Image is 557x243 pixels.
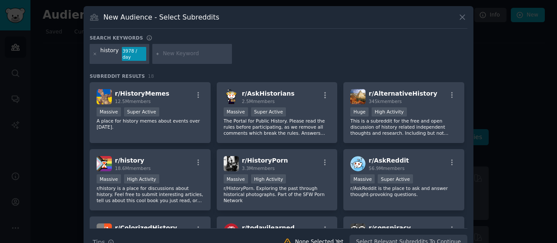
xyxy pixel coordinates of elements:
div: history [101,47,119,61]
span: r/ AskReddit [369,157,409,164]
div: High Activity [124,174,159,183]
div: Massive [350,174,375,183]
img: AskHistorians [224,89,239,104]
div: Super Active [378,174,413,183]
img: AskReddit [350,156,366,171]
span: r/ conspiracy [369,224,411,231]
div: Massive [97,107,121,117]
div: Massive [224,107,248,117]
span: 18 [148,73,154,79]
div: Massive [97,174,121,183]
div: High Activity [372,107,407,117]
img: history [97,156,112,171]
span: r/ HistoryMemes [115,90,169,97]
span: Subreddit Results [90,73,145,79]
span: r/ HistoryPorn [242,157,288,164]
span: r/ history [115,157,144,164]
img: conspiracy [350,223,366,239]
p: r/history is a place for discussions about history. Feel free to submit interesting articles, tel... [97,185,204,203]
div: Massive [224,174,248,183]
img: todayilearned [224,223,239,239]
span: r/ AlternativeHistory [369,90,437,97]
p: A place for history memes about events over [DATE]. [97,118,204,130]
div: Super Active [124,107,159,117]
span: r/ AskHistorians [242,90,295,97]
img: ColorizedHistory [97,223,112,239]
div: 3978 / day [122,47,146,61]
span: r/ ColorizedHistory [115,224,177,231]
p: The Portal for Public History. Please read the rules before participating, as we remove all comme... [224,118,331,136]
span: 18.6M members [115,166,151,171]
p: This is a subreddit for the free and open discussion of history related independent thoughts and ... [350,118,457,136]
span: 345k members [369,99,402,104]
img: HistoryPorn [224,156,239,171]
span: 3.3M members [242,166,275,171]
span: 2.5M members [242,99,275,104]
div: Super Active [251,107,286,117]
span: r/ todayilearned [242,224,295,231]
p: r/AskReddit is the place to ask and answer thought-provoking questions. [350,185,457,197]
p: r/HistoryPorn. Exploring the past through historical photographs. Part of the SFW Porn Network [224,185,331,203]
input: New Keyword [163,50,229,58]
h3: Search keywords [90,35,143,41]
img: HistoryMemes [97,89,112,104]
span: 56.9M members [369,166,404,171]
span: 12.5M members [115,99,151,104]
div: High Activity [251,174,286,183]
div: Huge [350,107,369,117]
h3: New Audience - Select Subreddits [104,13,219,22]
img: AlternativeHistory [350,89,366,104]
